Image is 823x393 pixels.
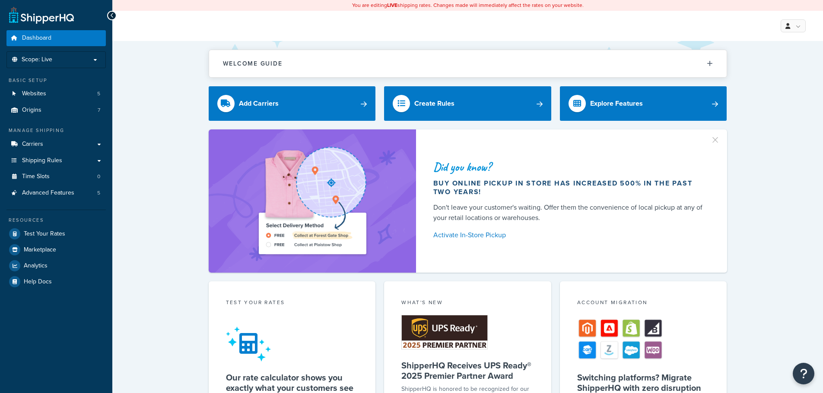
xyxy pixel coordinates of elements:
a: Shipping Rules [6,153,106,169]
span: Advanced Features [22,189,74,197]
h2: Welcome Guide [223,60,283,67]
span: 0 [97,173,100,180]
button: Open Resource Center [793,363,814,384]
img: ad-shirt-map-b0359fc47e01cab431d101c4b569394f6a03f54285957d908178d52f29eb9668.png [234,142,391,260]
li: Time Slots [6,169,106,185]
span: Help Docs [24,278,52,286]
span: Marketplace [24,246,56,254]
div: What's New [401,299,534,308]
div: Manage Shipping [6,127,106,134]
span: 7 [98,107,100,114]
b: LIVE [387,1,397,9]
span: Shipping Rules [22,157,62,164]
div: Buy online pickup in store has increased 500% in the past two years! [433,179,706,196]
div: Did you know? [433,161,706,173]
a: Create Rules [384,86,551,121]
div: Explore Features [590,97,643,110]
div: Create Rules [414,97,454,110]
a: Test Your Rates [6,226,106,242]
a: Help Docs [6,274,106,289]
span: 5 [97,189,100,197]
a: Explore Features [560,86,727,121]
div: Basic Setup [6,77,106,84]
a: Marketplace [6,242,106,258]
span: Dashboard [22,35,51,42]
li: Websites [6,86,106,102]
div: Add Carriers [239,97,279,110]
h5: Switching platforms? Migrate ShipperHQ with zero disruption [577,372,710,393]
span: Websites [22,90,46,97]
h5: ShipperHQ Receives UPS Ready® 2025 Premier Partner Award [401,360,534,381]
div: Don't leave your customer's waiting. Offer them the convenience of local pickup at any of your re... [433,202,706,223]
a: Add Carriers [209,86,376,121]
div: Test your rates [226,299,359,308]
a: Analytics [6,258,106,274]
span: Scope: Live [22,56,52,63]
span: Time Slots [22,173,50,180]
button: Welcome Guide [209,50,727,77]
span: 5 [97,90,100,97]
a: Time Slots0 [6,169,106,185]
div: Account Migration [577,299,710,308]
li: Advanced Features [6,185,106,201]
span: Carriers [22,141,43,148]
li: Origins [6,102,106,118]
a: Websites5 [6,86,106,102]
span: Test Your Rates [24,230,65,238]
a: Activate In-Store Pickup [433,229,706,241]
span: Analytics [24,262,48,270]
a: Dashboard [6,30,106,46]
span: Origins [22,107,41,114]
a: Advanced Features5 [6,185,106,201]
h5: Our rate calculator shows you exactly what your customers see [226,372,359,393]
a: Origins7 [6,102,106,118]
div: Resources [6,217,106,224]
a: Carriers [6,136,106,152]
